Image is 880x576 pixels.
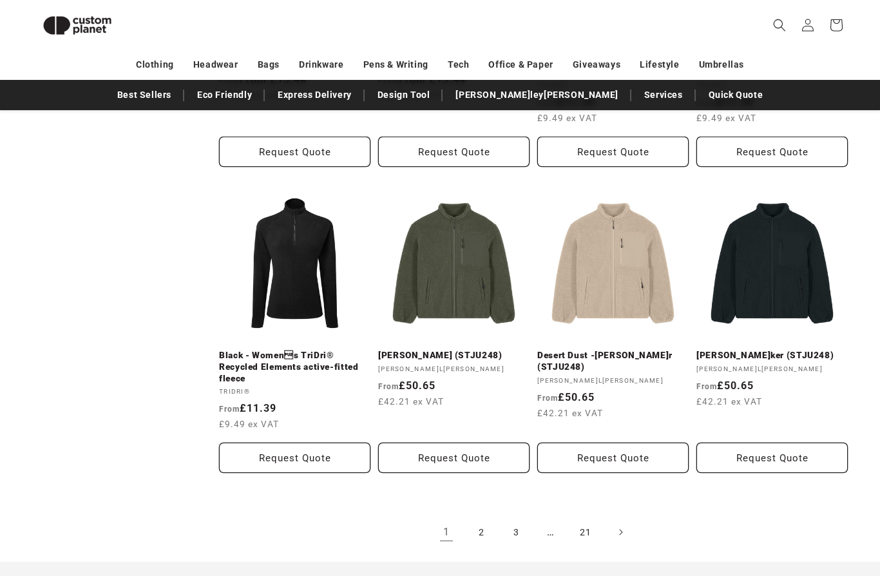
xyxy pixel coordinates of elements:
[696,137,848,167] button: Request Quote
[537,137,689,167] button: Request Quote
[638,84,689,106] a: Services
[571,518,600,546] a: Page 21
[659,437,880,576] div: Віджет чату
[502,518,530,546] a: Page 3
[32,5,122,46] img: Custom Planet
[537,350,689,372] a: Desert Dust -[PERSON_NAME]r (STJU248)
[378,443,530,473] button: Request Quote
[258,53,280,76] a: Bags
[448,53,469,76] a: Tech
[573,53,620,76] a: Giveaways
[363,53,428,76] a: Pens & Writing
[378,137,530,167] button: Request Quote
[659,437,880,576] iframe: Chat Widget
[219,350,370,384] a: Black - Womens TriDri® Recycled Elements active-fitted fleece
[537,443,689,473] button: Request Quote
[378,350,530,361] a: [PERSON_NAME] (STJU248)
[219,443,370,473] button: Request Quote
[271,84,358,106] a: Express Delivery
[371,84,437,106] a: Design Tool
[467,518,495,546] a: Page 2
[449,84,624,106] a: [PERSON_NAME]ley[PERSON_NAME]
[699,53,744,76] a: Umbrellas
[702,84,770,106] a: Quick Quote
[537,518,565,546] span: …
[606,518,635,546] a: Next page
[111,84,178,106] a: Best Sellers
[219,518,848,546] nav: Pagination
[696,350,848,361] a: [PERSON_NAME]ker (STJU248)
[640,53,679,76] a: Lifestyle
[432,518,461,546] a: Page 1
[219,137,370,167] button: Request Quote
[765,11,794,39] summary: Search
[299,53,343,76] a: Drinkware
[136,53,174,76] a: Clothing
[488,53,553,76] a: Office & Paper
[191,84,258,106] a: Eco Friendly
[193,53,238,76] a: Headwear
